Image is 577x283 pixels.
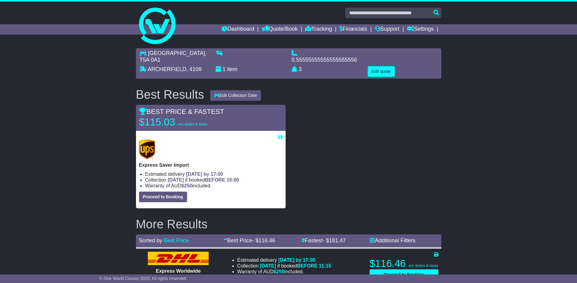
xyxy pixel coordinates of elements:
span: Sorted by [139,237,162,244]
button: Proceed to Booking [139,192,187,202]
span: , T5A 0A1 [140,50,207,63]
a: Fastest- $181.47 [301,237,346,244]
img: DHL: Express Worldwide Import [148,252,209,265]
p: $115.03 [139,116,215,128]
img: UPS (new): Express Saver Import [139,140,155,159]
a: Support [375,24,399,35]
span: if booked [260,263,331,268]
button: Proceed to Booking [370,269,438,280]
span: 3 [299,66,302,72]
span: exc duties & taxes [408,264,438,268]
span: [GEOGRAPHIC_DATA] [148,50,205,56]
span: BEST PRICE & FASTEST [139,108,224,115]
a: Dashboard [222,24,254,35]
a: Additional Filters [370,237,415,244]
a: Settings [407,24,434,35]
span: 0.55555555555555555556 [292,57,357,63]
span: item [227,66,238,72]
span: [DATE] [168,177,184,182]
a: Quote/Book [262,24,297,35]
p: $116.46 [370,257,438,270]
span: © One World Courier 2025. All rights reserved. [99,276,187,281]
li: Estimated delivery [237,257,331,263]
span: [DATE] by 17:00 [186,172,223,177]
span: - $ [323,237,346,244]
span: 11:15 [319,263,331,268]
span: BEFORE [297,263,318,268]
h2: More Results [136,217,441,231]
span: 15:00 [227,177,239,182]
a: Best Price [164,237,189,244]
span: exc duties & taxes [178,122,207,126]
li: Warranty of AUD included. [237,269,331,274]
span: 250 [276,269,284,274]
li: Collection [237,263,331,269]
span: BEFORE [205,177,225,182]
span: 250 [184,183,192,188]
div: Best Results [133,88,207,101]
button: Edit Collection Date [210,90,261,101]
span: ARCHERFIELD [148,66,186,72]
a: Tracking [305,24,332,35]
li: Estimated delivery [145,171,283,177]
span: 1 [223,66,226,72]
span: , 4108 [186,66,202,72]
a: Financials [339,24,367,35]
li: Warranty of AUD included. [145,183,283,189]
li: Collection [145,177,283,183]
span: - $ [252,237,275,244]
span: [DATE] by 17:00 [278,257,315,263]
span: [DATE] [260,263,276,268]
span: $ [273,269,284,274]
span: $ [181,183,192,188]
span: Express Worldwide Import [156,268,200,279]
button: Edit quote [368,66,395,77]
a: Best Price- $116.46 [224,237,275,244]
span: 181.47 [329,237,346,244]
span: if booked [168,177,239,182]
p: Express Saver Import [139,162,283,168]
span: 116.46 [259,237,275,244]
